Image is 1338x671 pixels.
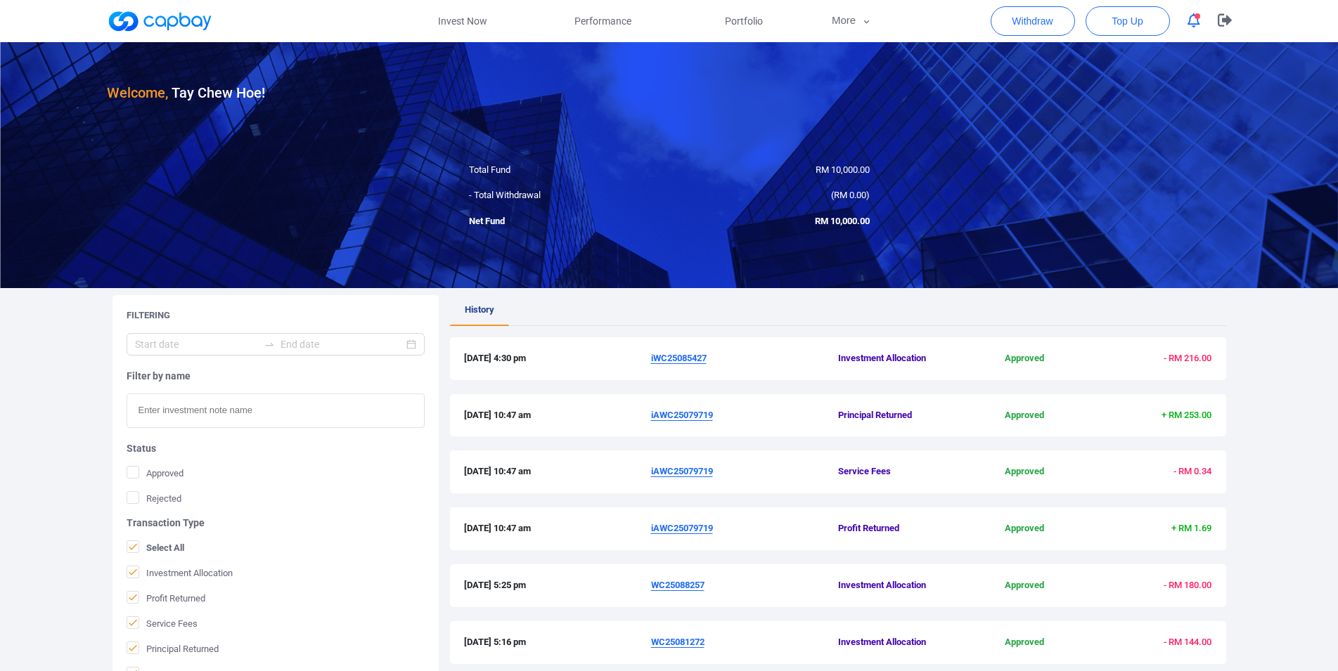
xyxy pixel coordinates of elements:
[725,13,763,29] span: Portfolio
[127,393,425,428] input: Enter investment note name
[465,304,494,315] span: History
[991,6,1075,36] button: Withdraw
[815,216,870,226] span: RM 10,000.00
[669,188,880,203] div: ( )
[135,337,258,352] input: Start date
[963,521,1087,536] span: Approved
[127,641,219,656] span: Principal Returned
[651,410,713,420] u: iAWC25079719
[1164,353,1211,363] span: - RM 216.00
[838,351,963,366] span: Investment Allocation
[651,580,705,590] u: WC25088257
[264,339,275,350] span: swap-right
[838,408,963,423] span: Principal Returned
[651,637,705,647] u: WC25081272
[1112,14,1143,28] span: Top Up
[464,521,651,536] span: [DATE] 10:47 am
[281,337,404,352] input: End date
[1162,410,1211,420] span: + RM 253.00
[1171,523,1211,533] span: + RM 1.69
[464,351,651,366] span: [DATE] 4:30 pm
[458,214,669,229] div: Net Fund
[838,578,963,593] span: Investment Allocation
[574,13,631,29] span: Performance
[963,635,1087,650] span: Approved
[127,516,425,529] h5: Transaction Type
[107,84,168,101] span: Welcome,
[963,408,1087,423] span: Approved
[127,540,184,554] span: Select All
[834,190,866,200] span: RM 0.00
[107,82,265,104] h3: Tay Chew Hoe !
[838,635,963,650] span: Investment Allocation
[1164,580,1211,590] span: - RM 180.00
[464,578,651,593] span: [DATE] 5:25 pm
[1173,466,1211,476] span: - RM 0.34
[127,466,184,480] span: Approved
[464,464,651,479] span: [DATE] 10:47 am
[816,164,870,175] span: RM 10,000.00
[464,408,651,423] span: [DATE] 10:47 am
[127,566,233,580] span: Investment Allocation
[963,351,1087,366] span: Approved
[458,188,669,203] div: - Total Withdrawal
[458,163,669,178] div: Total Fund
[1164,637,1211,647] span: - RM 144.00
[963,464,1087,479] span: Approved
[127,370,425,382] h5: Filter by name
[838,521,963,536] span: Profit Returned
[1086,6,1170,36] button: Top Up
[127,309,170,322] h5: Filtering
[963,578,1087,593] span: Approved
[127,591,205,605] span: Profit Returned
[838,464,963,479] span: Service Fees
[464,635,651,650] span: [DATE] 5:16 pm
[127,616,198,630] span: Service Fees
[264,339,275,350] span: to
[651,523,713,533] u: iAWC25079719
[651,353,707,363] u: iWC25085427
[651,466,713,476] u: iAWC25079719
[127,491,181,505] span: Rejected
[127,442,425,455] h5: Status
